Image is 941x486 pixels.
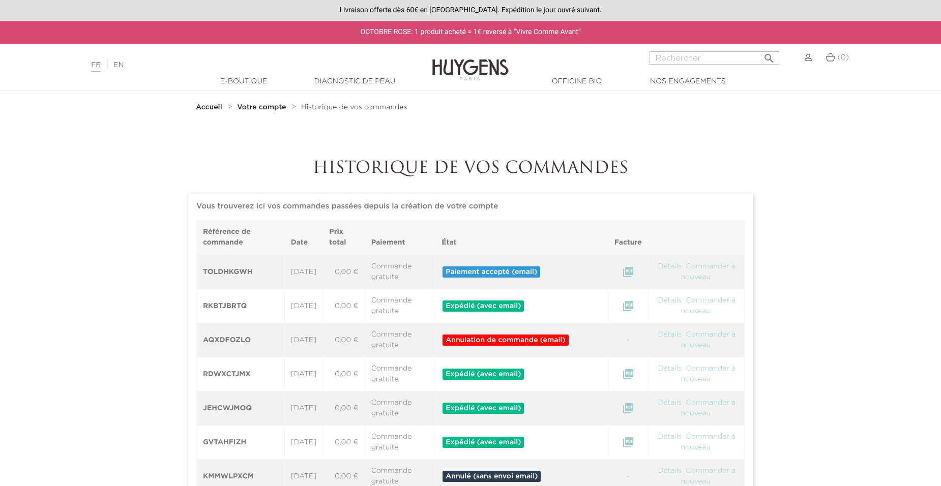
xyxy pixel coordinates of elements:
div: | [86,59,385,71]
a: Commander à nouveau [681,467,736,485]
a: E-Boutique [193,76,295,87]
td: Commande gratuite [365,426,435,460]
strong: Votre compte [237,104,286,111]
a: Commander à nouveau [681,297,736,315]
td: Commande gratuite [365,255,435,289]
th: Facture [608,221,648,255]
span: Annulé (sans envoi email) [443,471,541,482]
td: Commande gratuite [365,391,435,426]
td: Commande gratuite [365,289,435,323]
a: Détails [657,331,683,338]
a:  [622,371,634,378]
th: TOLDHKGWH [197,255,285,289]
input: Rechercher [650,51,779,65]
i:  [622,368,634,380]
span: Expédié (avec email) [443,369,524,380]
td: 0,00 € [323,323,365,357]
td: [DATE] [284,323,323,357]
th: RDWXCTJMX [197,357,285,391]
button:  [760,48,778,62]
a: Nos engagements [637,76,739,87]
td: [DATE] [284,357,323,391]
a: Détails [657,297,683,304]
a: Commander à nouveau [681,365,736,383]
th: Référence de commande [197,221,285,255]
a: Détails [657,399,683,406]
a: Détails [657,263,683,270]
i:  [622,300,634,312]
h6: Vous trouverez ici vos commandes passées depuis la création de votre compte [196,202,745,211]
a: Commander à nouveau [681,331,736,349]
a: Accueil [196,103,224,111]
span: Paiement accepté (email) [443,266,540,278]
a: Détails [657,467,683,474]
th: JEHCWJMOQ [197,391,285,426]
th: Prix total [323,221,365,255]
a:  [622,439,634,446]
a: FR [91,62,101,72]
a: Diagnostic de peau [304,76,405,87]
span: Expédié (avec email) [443,437,524,448]
td: - [608,323,648,357]
th: État [435,221,608,255]
i:  [763,49,775,62]
span: (0) [838,54,849,61]
td: [DATE] [284,255,323,289]
th: AQXDFOZLO [197,323,285,357]
td: 0,00 € [323,357,365,391]
td: 0,00 € [323,255,365,289]
th: GVTAHFIZH [197,426,285,460]
i:  [622,436,634,448]
th: Paiement [365,221,435,255]
th: RKBTJBRTQ [197,289,285,323]
td: Commande gratuite [365,357,435,391]
i:  [622,402,634,414]
strong: Accueil [196,104,222,111]
a: Votre compte [237,103,288,111]
a:  [622,268,634,276]
i:  [622,266,634,278]
a: Détails [657,433,683,440]
span: Expédié (avec email) [443,300,524,312]
a:  [622,302,634,310]
a: Commander à nouveau [681,399,736,417]
td: [DATE] [284,289,323,323]
img: Huygens [432,43,509,82]
span: Annulation de commande (email) [443,335,569,346]
span: Historique de vos commandes [301,104,407,111]
h1: Historique de vos commandes [188,159,753,178]
td: 0,00 € [323,426,365,460]
a: Historique de vos commandes [301,103,407,111]
td: 0,00 € [323,289,365,323]
a:  [622,405,634,412]
td: 0,00 € [323,391,365,426]
a: Détails [657,365,683,372]
td: [DATE] [284,391,323,426]
th: Date [284,221,323,255]
a: Commander à nouveau [681,263,736,281]
span: Expédié (avec email) [443,403,524,414]
a: Officine Bio [526,76,628,87]
td: Commande gratuite [365,323,435,357]
a: Commander à nouveau [681,433,736,451]
a: EN [113,62,124,69]
td: [DATE] [284,426,323,460]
